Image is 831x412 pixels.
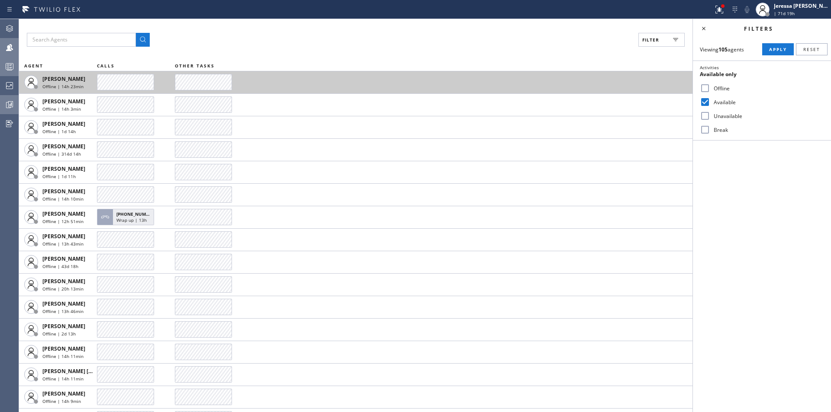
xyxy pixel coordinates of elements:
[97,206,157,228] button: [PHONE_NUMBER]Wrap up | 13h
[710,99,824,106] label: Available
[42,196,84,202] span: Offline | 14h 10min
[42,106,81,112] span: Offline | 14h 3min
[796,43,828,55] button: Reset
[42,98,85,105] span: [PERSON_NAME]
[42,308,84,314] span: Offline | 13h 46min
[700,70,737,78] span: Available only
[42,353,84,359] span: Offline | 14h 11min
[24,63,43,69] span: AGENT
[700,46,744,53] span: Viewing agents
[175,63,215,69] span: OTHER TASKS
[42,390,85,397] span: [PERSON_NAME]
[774,10,795,16] span: | 71d 19h
[42,143,85,150] span: [PERSON_NAME]
[42,345,85,352] span: [PERSON_NAME]
[42,218,84,224] span: Offline | 12h 51min
[718,46,728,53] strong: 105
[42,286,84,292] span: Offline | 20h 13min
[710,112,824,120] label: Unavailable
[42,151,81,157] span: Offline | 314d 14h
[774,2,828,10] div: Jeressa [PERSON_NAME]
[700,64,824,70] div: Activities
[710,85,824,92] label: Offline
[803,46,820,52] span: Reset
[762,43,794,55] button: Apply
[42,165,85,172] span: [PERSON_NAME]
[97,63,115,69] span: CALLS
[42,210,85,217] span: [PERSON_NAME]
[116,217,147,223] span: Wrap up | 13h
[642,37,659,43] span: Filter
[42,75,85,83] span: [PERSON_NAME]
[116,211,156,217] span: [PHONE_NUMBER]
[42,300,85,307] span: [PERSON_NAME]
[42,128,76,134] span: Offline | 1d 14h
[42,241,84,247] span: Offline | 13h 43min
[741,3,753,16] button: Mute
[42,173,76,179] span: Offline | 1d 11h
[42,323,85,330] span: [PERSON_NAME]
[42,398,81,404] span: Offline | 14h 9min
[42,331,76,337] span: Offline | 2d 13h
[27,33,136,47] input: Search Agents
[42,233,85,240] span: [PERSON_NAME]
[42,83,84,89] span: Offline | 14h 23min
[744,25,773,32] span: Filters
[42,188,85,195] span: [PERSON_NAME]
[638,33,685,47] button: Filter
[42,255,85,262] span: [PERSON_NAME]
[769,46,787,52] span: Apply
[42,120,85,128] span: [PERSON_NAME]
[42,263,78,269] span: Offline | 43d 18h
[42,367,129,375] span: [PERSON_NAME] [PERSON_NAME]
[42,278,85,285] span: [PERSON_NAME]
[710,126,824,134] label: Break
[42,376,84,382] span: Offline | 14h 11min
